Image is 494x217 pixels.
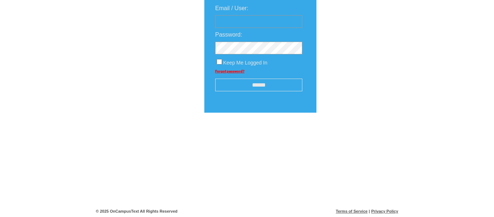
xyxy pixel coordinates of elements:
[336,209,368,213] a: Terms of Service
[337,131,374,140] img: transparent.png
[215,5,248,11] span: Email / User:
[215,32,242,38] span: Password:
[371,209,398,213] a: Privacy Policy
[96,209,178,213] span: © 2025 OnCampusText All Rights Reserved
[369,209,370,213] span: |
[215,69,244,73] a: Forgot password?
[223,60,267,66] span: Keep Me Logged In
